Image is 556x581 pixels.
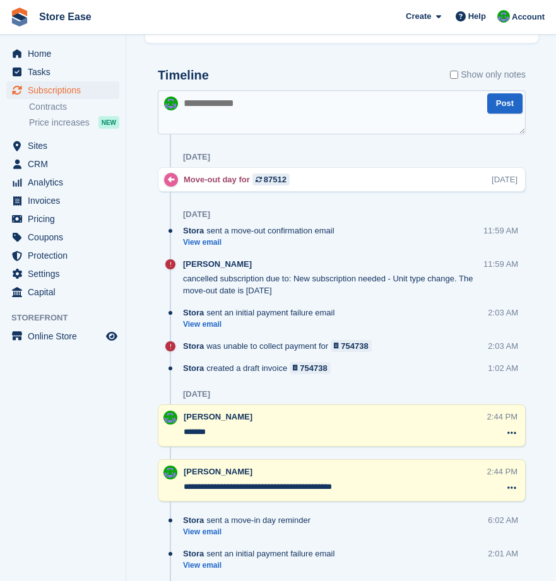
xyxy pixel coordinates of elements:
a: View email [183,560,341,571]
a: 87512 [252,173,290,185]
a: Preview store [104,329,119,344]
img: stora-icon-8386f47178a22dfd0bd8f6a31ec36ba5ce8667c1dd55bd0f319d3a0aa187defe.svg [10,8,29,26]
span: Storefront [11,312,126,324]
span: Stora [183,362,204,374]
a: Price increases NEW [29,115,119,129]
a: menu [6,81,119,99]
img: Neal Smitheringale [163,466,177,479]
div: cancelled subscription due to: New subscription needed - Unit type change. The move-out date is [... [183,258,483,296]
button: Post [487,93,523,114]
span: Invoices [28,192,104,209]
span: Analytics [28,173,104,191]
span: Stora [183,548,204,560]
div: sent a move-in day reminder [183,514,317,526]
div: 87512 [264,173,287,185]
a: menu [6,327,119,345]
span: Sites [28,137,104,155]
a: menu [6,137,119,155]
a: View email [183,237,341,248]
span: Home [28,45,104,62]
div: sent an initial payment failure email [183,307,341,319]
span: Online Store [28,327,104,345]
span: CRM [28,155,104,173]
a: Store Ease [34,6,97,27]
span: [PERSON_NAME] [184,412,252,421]
div: [DATE] [492,173,518,185]
a: View email [183,319,341,330]
span: Tasks [28,63,104,81]
span: Protection [28,247,104,264]
a: menu [6,247,119,264]
img: Neal Smitheringale [497,10,510,23]
div: 6:02 AM [488,514,518,526]
img: Neal Smitheringale [164,97,178,110]
span: Capital [28,283,104,301]
div: 11:59 AM [483,258,518,270]
span: Create [406,10,431,23]
span: Stora [183,514,204,526]
div: 2:03 AM [488,307,518,319]
a: Contracts [29,101,119,113]
span: Price increases [29,117,90,129]
a: menu [6,155,119,173]
a: menu [6,265,119,283]
span: Subscriptions [28,81,104,99]
a: menu [6,228,119,246]
div: sent a move-out confirmation email [183,225,341,237]
span: Coupons [28,228,104,246]
a: menu [6,45,119,62]
a: menu [6,283,119,301]
div: [DATE] [183,209,210,220]
a: menu [6,173,119,191]
a: menu [6,192,119,209]
h2: Timeline [158,68,209,83]
span: [PERSON_NAME] [184,467,252,476]
span: Account [512,11,545,23]
input: Show only notes [450,68,458,81]
div: [DATE] [183,389,210,399]
div: sent an initial payment failure email [183,548,341,560]
div: Move-out day for [184,173,296,185]
label: Show only notes [450,68,526,81]
div: 2:44 PM [487,466,518,478]
span: Stora [183,340,204,352]
div: created a draft invoice [183,362,337,374]
div: was unable to collect payment for [183,340,378,352]
div: NEW [98,116,119,129]
div: 754738 [300,362,327,374]
div: 11:59 AM [483,225,518,237]
span: Settings [28,265,104,283]
span: Help [468,10,486,23]
div: [DATE] [183,152,210,162]
a: 754738 [331,340,372,352]
div: 2:03 AM [488,340,518,352]
span: Stora [183,307,204,319]
a: View email [183,527,317,537]
span: [PERSON_NAME] [183,258,252,270]
a: menu [6,63,119,81]
img: Neal Smitheringale [163,411,177,425]
a: menu [6,210,119,228]
span: Stora [183,225,204,237]
a: 754738 [290,362,331,374]
div: 2:01 AM [488,548,518,560]
div: 2:44 PM [487,411,518,423]
div: 754738 [341,340,368,352]
span: Pricing [28,210,104,228]
div: 1:02 AM [488,362,518,374]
